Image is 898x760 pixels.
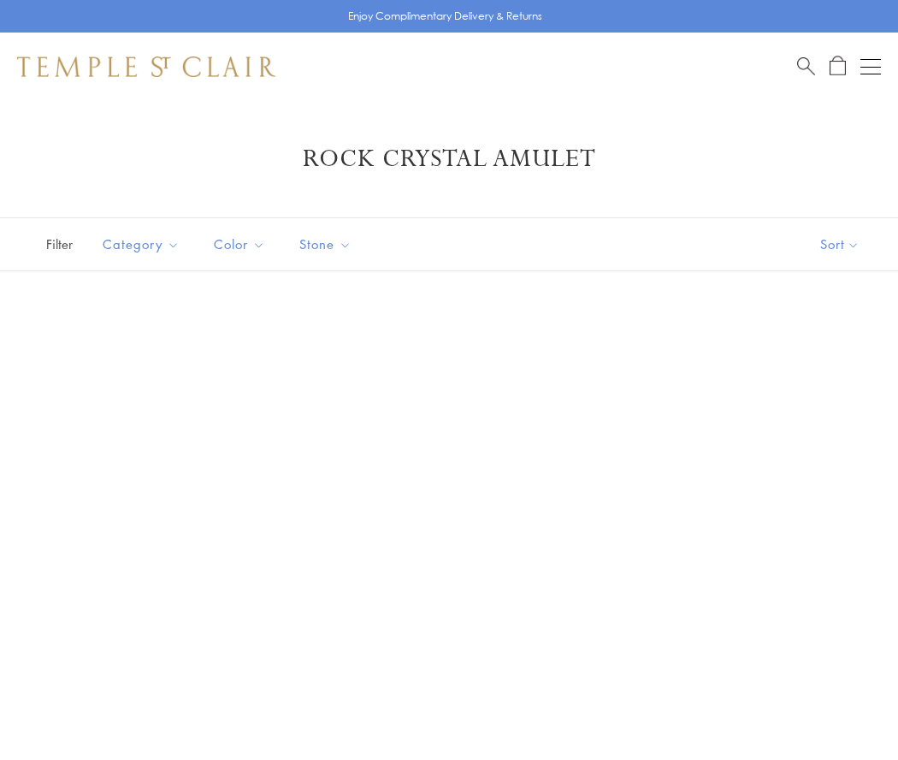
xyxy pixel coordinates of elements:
[94,234,192,255] span: Category
[291,234,364,255] span: Stone
[90,225,192,264] button: Category
[43,144,855,175] h1: Rock Crystal Amulet
[797,56,815,77] a: Search
[782,218,898,270] button: Show sort by
[201,225,278,264] button: Color
[860,56,881,77] button: Open navigation
[205,234,278,255] span: Color
[287,225,364,264] button: Stone
[830,56,846,77] a: Open Shopping Bag
[348,8,542,25] p: Enjoy Complimentary Delivery & Returns
[17,56,275,77] img: Temple St. Clair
